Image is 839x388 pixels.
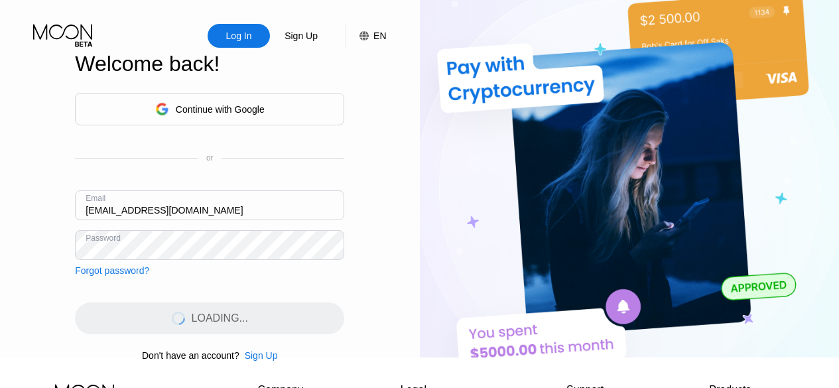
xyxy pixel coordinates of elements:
div: EN [346,24,386,48]
div: Forgot password? [75,265,149,276]
div: Continue with Google [176,104,265,115]
div: EN [373,31,386,41]
div: Sign Up [270,24,332,48]
div: Password [86,233,121,243]
div: Welcome back! [75,52,344,76]
div: Log In [225,29,253,42]
div: Sign Up [283,29,319,42]
div: Log In [208,24,270,48]
div: Email [86,194,105,203]
div: Sign Up [245,350,278,361]
div: Continue with Google [75,93,344,125]
div: Don't have an account? [142,350,239,361]
div: or [206,153,214,162]
div: Sign Up [239,350,278,361]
